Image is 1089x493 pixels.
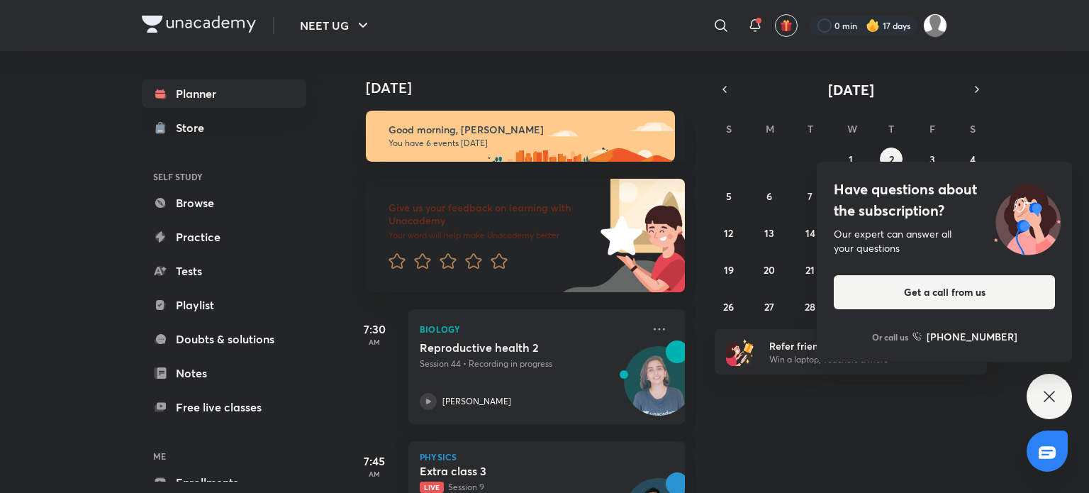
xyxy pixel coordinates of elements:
[142,444,306,468] h6: ME
[142,223,306,251] a: Practice
[717,295,740,318] button: October 26, 2025
[970,153,976,166] abbr: October 4, 2025
[717,184,740,207] button: October 5, 2025
[758,184,781,207] button: October 6, 2025
[142,189,306,217] a: Browse
[880,148,903,170] button: October 2, 2025
[724,226,733,240] abbr: October 12, 2025
[828,80,874,99] span: [DATE]
[889,153,894,166] abbr: October 2, 2025
[142,257,306,285] a: Tests
[764,300,774,314] abbr: October 27, 2025
[726,338,754,366] img: referral
[735,79,967,99] button: [DATE]
[366,79,699,96] h4: [DATE]
[142,16,256,36] a: Company Logo
[847,122,857,135] abbr: Wednesday
[799,295,822,318] button: October 28, 2025
[420,464,596,478] h5: Extra class 3
[799,221,822,244] button: October 14, 2025
[970,122,976,135] abbr: Saturday
[142,79,306,108] a: Planner
[834,227,1055,255] div: Our expert can answer all your questions
[726,122,732,135] abbr: Sunday
[291,11,380,40] button: NEET UG
[142,165,306,189] h6: SELF STUDY
[799,258,822,281] button: October 21, 2025
[872,331,908,343] p: Or call us
[780,19,793,32] img: avatar
[552,179,685,292] img: feedback_image
[389,138,662,149] p: You have 6 events [DATE]
[766,122,774,135] abbr: Monday
[717,221,740,244] button: October 12, 2025
[346,321,403,338] h5: 7:30
[799,184,822,207] button: October 7, 2025
[758,295,781,318] button: October 27, 2025
[927,329,1017,344] h6: [PHONE_NUMBER]
[346,453,403,470] h5: 7:45
[805,263,815,277] abbr: October 21, 2025
[764,226,774,240] abbr: October 13, 2025
[389,230,596,241] p: Your word will help make Unacademy better
[389,123,662,136] h6: Good morning, [PERSON_NAME]
[769,338,944,353] h6: Refer friends
[420,482,444,493] span: Live
[717,258,740,281] button: October 19, 2025
[769,353,944,366] p: Win a laptop, vouchers & more
[420,358,642,370] p: Session 44 • Recording in progress
[442,395,511,408] p: [PERSON_NAME]
[142,291,306,319] a: Playlist
[142,325,306,353] a: Doubts & solutions
[758,258,781,281] button: October 20, 2025
[805,226,815,240] abbr: October 14, 2025
[723,300,734,314] abbr: October 26, 2025
[929,153,935,166] abbr: October 3, 2025
[726,189,732,203] abbr: October 5, 2025
[625,354,693,422] img: Avatar
[724,263,734,277] abbr: October 19, 2025
[420,340,596,355] h5: Reproductive health 2
[366,111,675,162] img: morning
[142,113,306,142] a: Store
[766,189,772,203] abbr: October 6, 2025
[142,393,306,421] a: Free live classes
[775,14,798,37] button: avatar
[929,122,935,135] abbr: Friday
[834,179,1055,221] h4: Have questions about the subscription?
[834,275,1055,309] button: Get a call from us
[389,201,596,227] h6: Give us your feedback on learning with Unacademy
[866,18,880,33] img: streak
[849,153,853,166] abbr: October 1, 2025
[839,148,862,170] button: October 1, 2025
[808,189,812,203] abbr: October 7, 2025
[912,329,1017,344] a: [PHONE_NUMBER]
[346,470,403,478] p: AM
[888,122,894,135] abbr: Thursday
[921,148,944,170] button: October 3, 2025
[758,221,781,244] button: October 13, 2025
[176,119,213,136] div: Store
[142,359,306,387] a: Notes
[805,300,815,314] abbr: October 28, 2025
[983,179,1072,255] img: ttu_illustration_new.svg
[961,148,984,170] button: October 4, 2025
[142,16,256,33] img: Company Logo
[346,338,403,346] p: AM
[420,321,642,338] p: Biology
[808,122,813,135] abbr: Tuesday
[923,13,947,38] img: surabhi
[764,263,775,277] abbr: October 20, 2025
[420,453,674,461] p: Physics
